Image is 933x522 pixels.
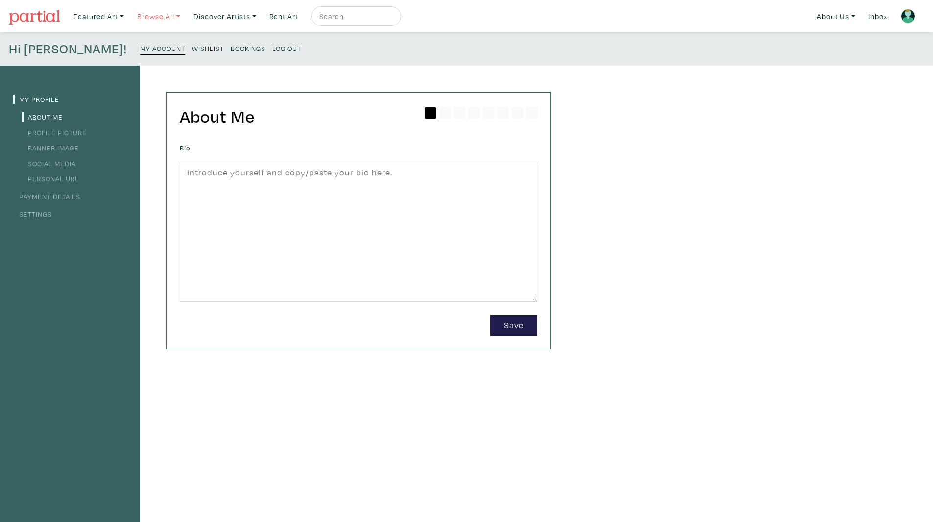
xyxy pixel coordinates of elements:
[140,41,185,55] a: My Account
[490,315,537,336] button: Save
[265,6,303,26] a: Rent Art
[813,6,860,26] a: About Us
[180,106,537,127] h2: About Me
[272,44,301,53] small: Log Out
[272,41,301,54] a: Log Out
[22,159,76,168] a: Social Media
[180,143,191,153] label: Bio
[9,41,127,57] h4: Hi [PERSON_NAME]!
[13,192,80,201] a: Payment Details
[192,44,224,53] small: Wishlist
[189,6,261,26] a: Discover Artists
[13,95,59,104] a: My Profile
[22,112,63,122] a: About Me
[22,128,87,137] a: Profile Picture
[22,143,79,152] a: Banner Image
[22,174,79,183] a: Personal URL
[133,6,185,26] a: Browse All
[192,41,224,54] a: Wishlist
[864,6,892,26] a: Inbox
[318,10,392,23] input: Search
[231,44,265,53] small: Bookings
[901,9,915,24] img: avatar.png
[69,6,128,26] a: Featured Art
[231,41,265,54] a: Bookings
[13,209,52,219] a: Settings
[140,44,185,53] small: My Account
